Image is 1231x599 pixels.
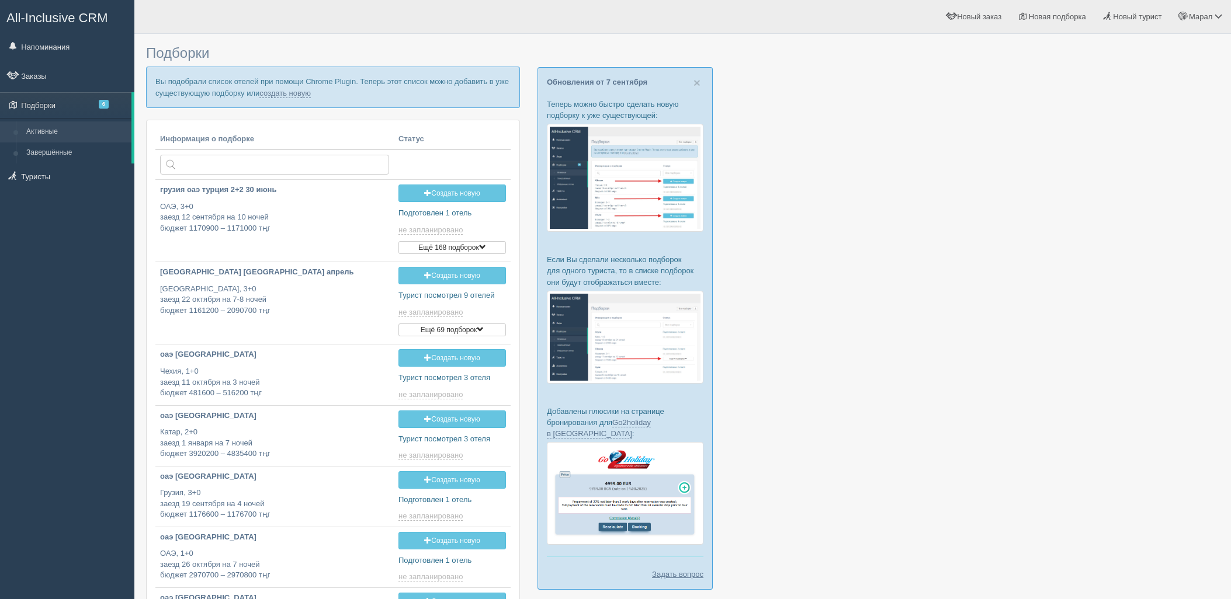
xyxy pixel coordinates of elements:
a: Создать новую [398,184,506,202]
span: All-Inclusive CRM [6,11,108,25]
span: Новый заказ [957,12,1001,21]
span: не запланировано [398,308,463,317]
img: %D0%BF%D0%BE%D0%B4%D0%B1%D0%BE%D1%80%D0%BA%D0%B8-%D0%B3%D1%80%D1%83%D0%BF%D0%BF%D0%B0-%D1%81%D1%8... [547,291,703,384]
a: Создать новую [398,349,506,367]
p: [GEOGRAPHIC_DATA], 3+0 заезд 22 октября на 7-8 ночей бюджет 1161200 – 2090700 тңг [160,284,389,316]
a: Go2holiday в [GEOGRAPHIC_DATA] [547,418,651,438]
a: не запланировано [398,451,465,460]
img: go2holiday-proposal-for-travel-agency.png [547,442,703,545]
span: 6 [99,100,109,109]
span: не запланировано [398,572,463,581]
span: Новый турист [1113,12,1161,21]
p: ОАЭ, 3+0 заезд 12 сентября на 10 ночей бюджет 1170900 – 1171000 тңг [160,201,389,234]
span: Подборки [146,45,209,61]
a: не запланировано [398,572,465,581]
a: не запланировано [398,390,465,399]
a: оаэ [GEOGRAPHIC_DATA] Грузия, 3+0заезд 19 сентября на 4 ночейбюджет 1176600 – 1176700 тңг [155,466,394,525]
p: Если Вы сделали несколько подборок для одного туриста, то в списке подборок они будут отображатьс... [547,254,703,287]
a: All-Inclusive CRM [1,1,134,33]
a: Задать вопрос [652,569,703,580]
button: Ещё 168 подборок [398,241,506,254]
span: Новая подборка [1029,12,1086,21]
p: Турист посмотрел 3 отеля [398,372,506,384]
input: Поиск по стране или туристу [160,155,389,175]
p: Вы подобрали список отелей при помощи Chrome Plugin. Теперь этот список можно добавить в уже суще... [146,67,520,107]
p: оаэ [GEOGRAPHIC_DATA] [160,349,389,360]
a: Создать новую [398,471,506,489]
a: оаэ [GEOGRAPHIC_DATA] ОАЭ, 1+0заезд 26 октября на 7 ночейбюджет 2970700 – 2970800 тңг [155,527,394,586]
p: оаэ [GEOGRAPHIC_DATA] [160,471,389,482]
a: [GEOGRAPHIC_DATA] [GEOGRAPHIC_DATA] апрель [GEOGRAPHIC_DATA], 3+0заезд 22 октября на 7-8 ночейбюд... [155,262,394,326]
p: [GEOGRAPHIC_DATA] [GEOGRAPHIC_DATA] апрель [160,267,389,278]
p: оаэ [GEOGRAPHIC_DATA] [160,532,389,543]
span: не запланировано [398,451,463,460]
p: ОАЭ, 1+0 заезд 26 октября на 7 ночей бюджет 2970700 – 2970800 тңг [160,548,389,581]
span: не запланировано [398,225,463,235]
a: Создать новую [398,410,506,428]
p: Добавлены плюсики на странице бронирования для : [547,406,703,439]
button: Close [693,76,701,89]
a: Обновления от 7 сентября [547,78,647,86]
p: Катар, 2+0 заезд 1 января на 7 ночей бюджет 3920200 – 4835400 тңг [160,427,389,459]
p: Турист посмотрел 9 отелей [398,290,506,301]
p: Грузия, 3+0 заезд 19 сентября на 4 ночей бюджет 1176600 – 1176700 тңг [160,487,389,520]
span: не запланировано [398,511,463,521]
a: оаэ [GEOGRAPHIC_DATA] Чехия, 1+0заезд 11 октября на 3 ночейбюджет 481600 – 516200 тңг [155,344,394,403]
p: Чехия, 1+0 заезд 11 октября на 3 ночей бюджет 481600 – 516200 тңг [160,366,389,399]
a: не запланировано [398,225,465,235]
a: Создать новую [398,267,506,284]
a: Создать новую [398,532,506,549]
p: Подготовлен 1 отель [398,555,506,566]
a: не запланировано [398,308,465,317]
p: Турист посмотрел 3 отеля [398,434,506,445]
span: × [693,76,701,89]
a: Завершённые [21,142,131,163]
img: %D0%BF%D0%BE%D0%B4%D0%B1%D0%BE%D1%80%D0%BA%D0%B0-%D1%82%D1%83%D1%80%D0%B8%D1%81%D1%82%D1%83-%D1%8... [547,124,703,232]
a: Активные [21,121,131,142]
p: Подготовлен 1 отель [398,494,506,506]
a: грузия оаэ турция 2+2 30 июнь ОАЭ, 3+0заезд 12 сентября на 10 ночейбюджет 1170900 – 1171000 тңг [155,180,394,243]
a: не запланировано [398,511,465,521]
p: Теперь можно быстро сделать новую подборку к уже существующей: [547,99,703,121]
span: не запланировано [398,390,463,399]
button: Ещё 69 подборок [398,323,506,336]
p: грузия оаэ турция 2+2 30 июнь [160,184,389,196]
p: Подготовлен 1 отель [398,208,506,219]
a: оаэ [GEOGRAPHIC_DATA] Катар, 2+0заезд 1 января на 7 ночейбюджет 3920200 – 4835400 тңг [155,406,394,465]
th: Информация о подборке [155,129,394,150]
span: Марал [1189,12,1212,21]
p: оаэ [GEOGRAPHIC_DATA] [160,410,389,422]
th: Статус [394,129,511,150]
a: создать новую [259,89,311,98]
